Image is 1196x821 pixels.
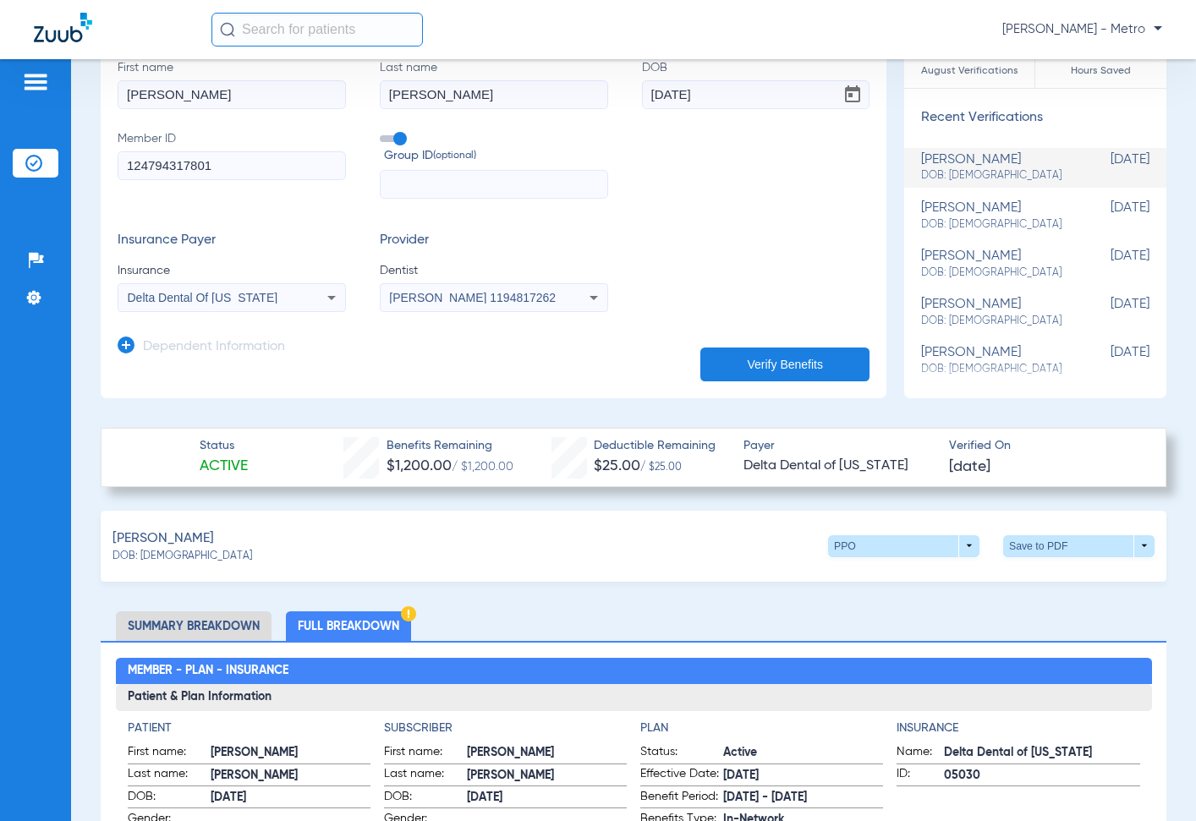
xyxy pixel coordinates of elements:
[384,765,467,785] span: Last name:
[723,744,883,762] span: Active
[904,110,1166,127] h3: Recent Verifications
[401,606,416,621] img: Hazard
[921,217,1065,233] span: DOB: [DEMOGRAPHIC_DATA]
[921,345,1065,376] div: [PERSON_NAME]
[1002,21,1162,38] span: [PERSON_NAME] - Metro
[944,744,1139,762] span: Delta Dental of [US_STATE]
[828,535,979,557] button: PPO
[143,339,285,356] h3: Dependent Information
[22,72,49,92] img: hamburger-icon
[467,744,627,762] span: [PERSON_NAME]
[640,743,723,764] span: Status:
[118,151,346,180] input: Member ID
[118,233,346,249] h3: Insurance Payer
[921,297,1065,328] div: [PERSON_NAME]
[921,362,1065,377] span: DOB: [DEMOGRAPHIC_DATA]
[34,13,92,42] img: Zuub Logo
[384,147,608,165] span: Group ID
[128,765,211,785] span: Last name:
[380,262,608,279] span: Dentist
[836,78,870,112] button: Open calendar
[211,789,370,807] span: [DATE]
[743,437,934,455] span: Payer
[640,720,883,737] h4: Plan
[949,457,990,478] span: [DATE]
[897,743,944,764] span: Name:
[211,767,370,785] span: [PERSON_NAME]
[1035,63,1166,79] span: Hours Saved
[118,130,346,200] label: Member ID
[897,765,944,785] span: ID:
[1065,200,1149,232] span: [DATE]
[640,462,682,473] span: / $25.00
[1065,249,1149,280] span: [DATE]
[116,611,272,641] li: Summary Breakdown
[640,765,723,785] span: Effective Date:
[211,13,423,47] input: Search for patients
[723,767,883,785] span: [DATE]
[384,743,467,764] span: First name:
[118,80,346,109] input: First name
[1065,297,1149,328] span: [DATE]
[128,743,211,764] span: First name:
[384,788,467,808] span: DOB:
[389,291,556,304] span: [PERSON_NAME] 1194817262
[1111,740,1196,821] iframe: Chat Widget
[1003,535,1155,557] button: Save to PDF
[921,249,1065,280] div: [PERSON_NAME]
[594,458,640,473] span: $25.00
[384,720,627,737] h4: Subscriber
[118,59,346,109] label: First name
[200,456,248,477] span: Active
[387,437,513,455] span: Benefits Remaining
[640,788,723,808] span: Benefit Period:
[116,658,1152,685] h2: Member - Plan - Insurance
[921,314,1065,329] span: DOB: [DEMOGRAPHIC_DATA]
[921,152,1065,183] div: [PERSON_NAME]
[200,437,248,455] span: Status
[921,200,1065,232] div: [PERSON_NAME]
[723,789,883,807] span: [DATE] - [DATE]
[452,461,513,473] span: / $1,200.00
[1065,152,1149,183] span: [DATE]
[112,550,252,565] span: DOB: [DEMOGRAPHIC_DATA]
[897,720,1139,737] h4: Insurance
[921,168,1065,183] span: DOB: [DEMOGRAPHIC_DATA]
[642,59,870,109] label: DOB
[387,458,452,473] span: $1,200.00
[380,233,608,249] h3: Provider
[642,80,870,109] input: DOBOpen calendar
[211,744,370,762] span: [PERSON_NAME]
[921,265,1065,281] span: DOB: [DEMOGRAPHIC_DATA]
[949,437,1139,455] span: Verified On
[904,63,1034,79] span: August Verifications
[220,22,235,37] img: Search Icon
[128,720,370,737] h4: Patient
[1065,345,1149,376] span: [DATE]
[467,767,627,785] span: [PERSON_NAME]
[118,262,346,279] span: Insurance
[380,59,608,109] label: Last name
[467,789,627,807] span: [DATE]
[433,147,476,165] small: (optional)
[743,456,934,477] span: Delta Dental of [US_STATE]
[594,437,716,455] span: Deductible Remaining
[116,684,1152,711] h3: Patient & Plan Information
[380,80,608,109] input: Last name
[128,788,211,808] span: DOB:
[128,291,278,304] span: Delta Dental Of [US_STATE]
[286,611,411,641] li: Full Breakdown
[700,348,870,381] button: Verify Benefits
[944,767,1139,785] span: 05030
[112,528,214,550] span: [PERSON_NAME]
